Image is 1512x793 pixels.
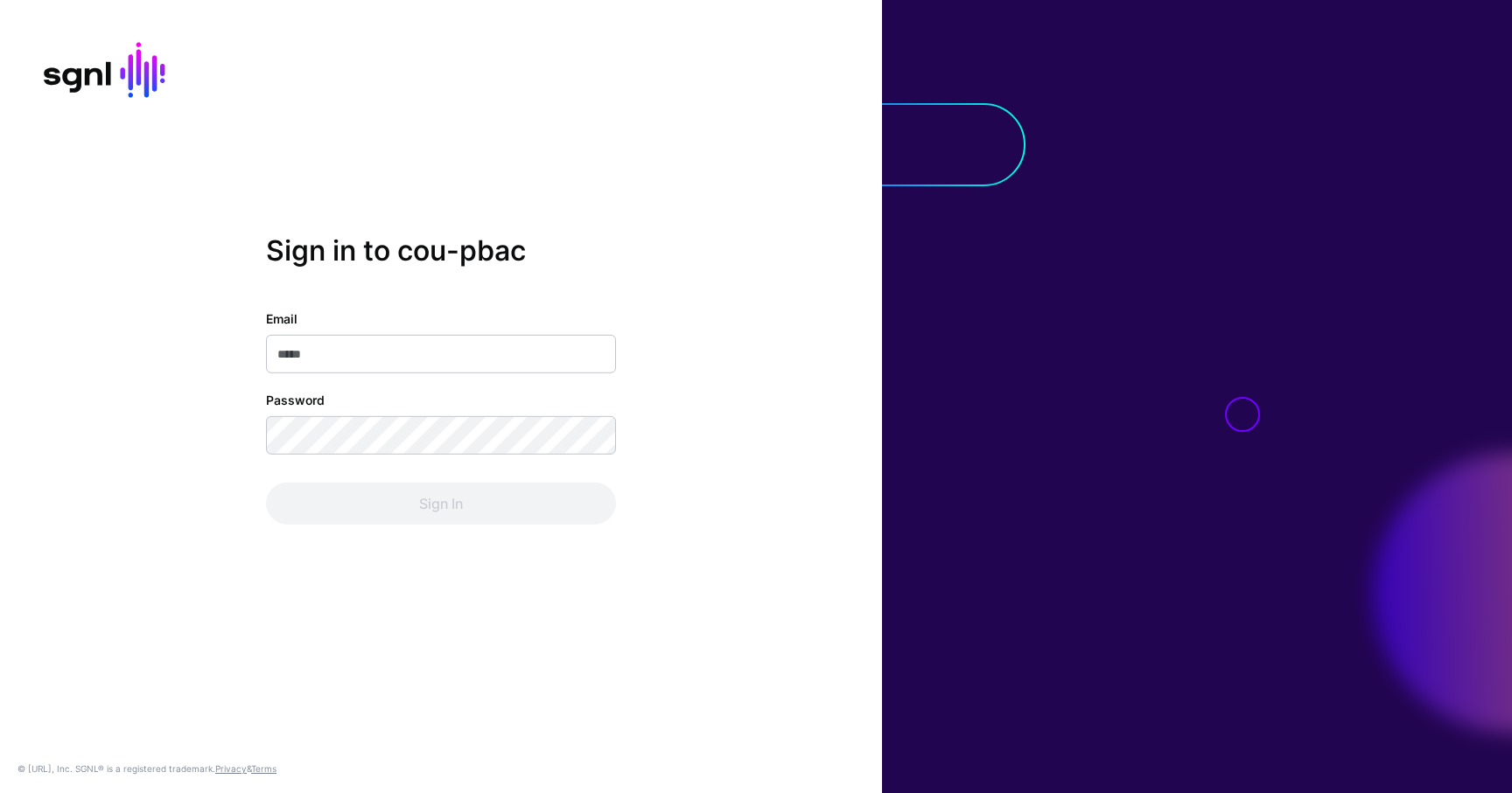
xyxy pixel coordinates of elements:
[266,310,297,328] label: Email
[251,763,276,774] a: Terms
[266,391,325,409] label: Password
[266,233,616,267] h2: Sign in to cou-pbac
[17,762,276,776] div: © [URL], Inc. SGNL® is a registered trademark. &
[215,763,247,774] a: Privacy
